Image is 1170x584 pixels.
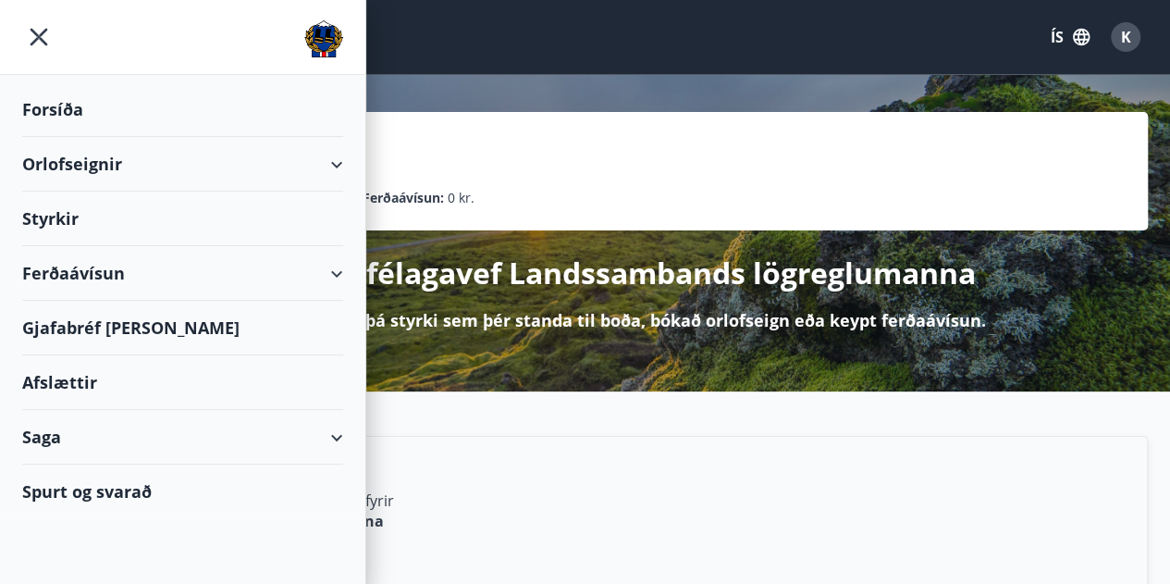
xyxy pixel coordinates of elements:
p: Hér getur þú sótt um þá styrki sem þér standa til boða, bókað orlofseign eða keypt ferðaávísun. [184,308,986,332]
div: Spurt og svarað [22,465,343,518]
div: Gjafabréf [PERSON_NAME] [22,301,343,355]
div: Ferðaávísun [22,246,343,301]
span: K [1121,27,1131,47]
div: Saga [22,410,343,465]
div: Orlofseignir [22,137,343,192]
div: Styrkir [22,192,343,246]
div: Afslættir [22,355,343,410]
p: Ferðaávísun : [363,188,444,208]
button: ÍS [1041,20,1100,54]
img: union_logo [304,20,343,57]
div: Forsíða [22,82,343,137]
span: 0 kr. [448,188,474,208]
p: Velkomin á félagavef Landssambands lögreglumanna [195,253,976,293]
button: menu [22,20,55,54]
button: K [1103,15,1148,59]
